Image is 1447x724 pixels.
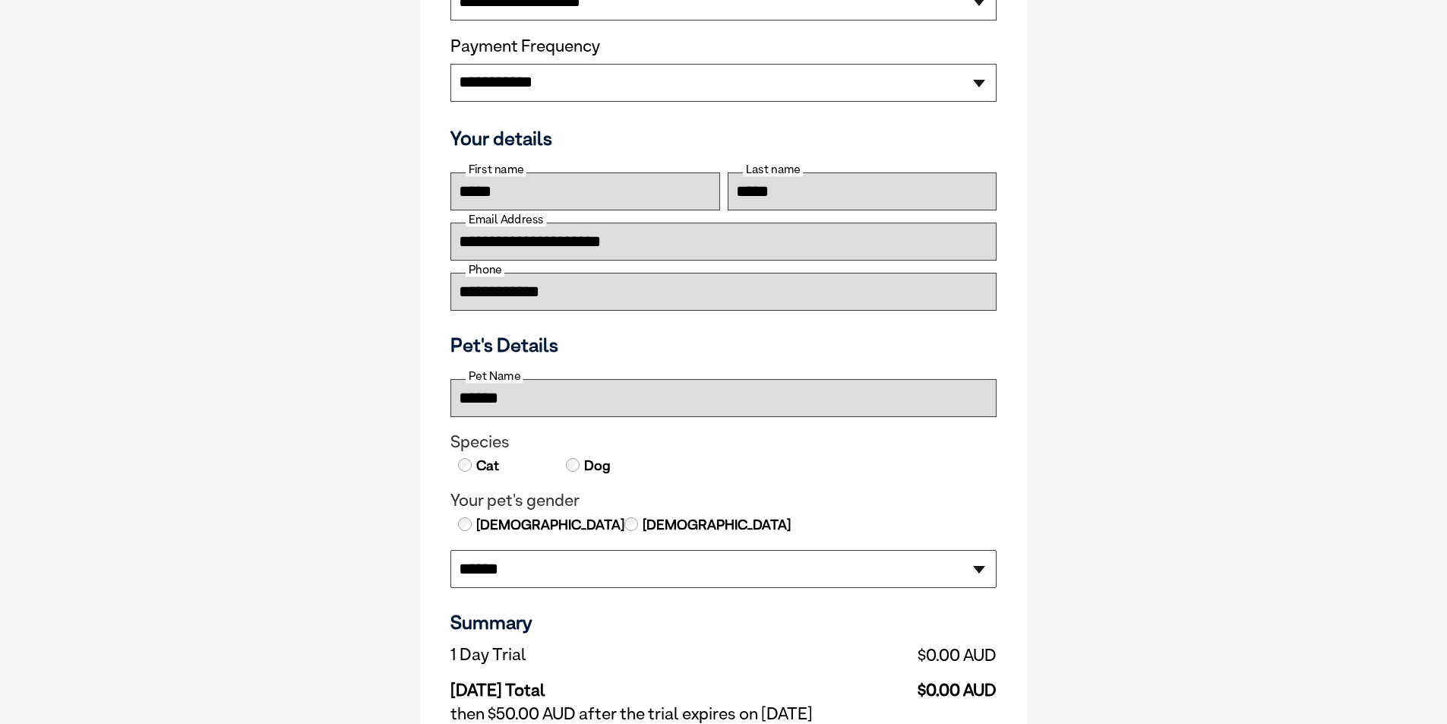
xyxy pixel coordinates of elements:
[747,669,997,700] td: $0.00 AUD
[466,213,546,226] label: Email Address
[450,611,997,634] h3: Summary
[747,641,997,669] td: $0.00 AUD
[450,641,747,669] td: 1 Day Trial
[466,163,526,176] label: First name
[450,669,747,700] td: [DATE] Total
[743,163,803,176] label: Last name
[450,432,997,452] legend: Species
[444,334,1003,356] h3: Pet's Details
[450,127,997,150] h3: Your details
[450,36,600,56] label: Payment Frequency
[450,491,997,511] legend: Your pet's gender
[466,263,504,277] label: Phone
